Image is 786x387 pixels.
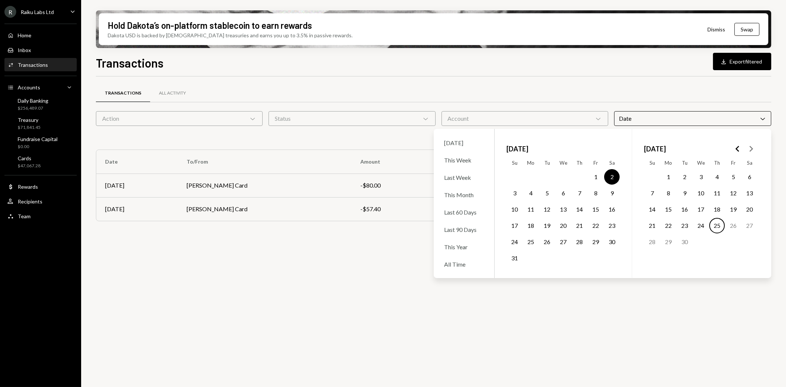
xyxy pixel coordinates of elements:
[604,218,620,233] button: Saturday, August 23rd, 2025
[644,141,666,157] span: [DATE]
[105,181,169,190] div: [DATE]
[440,135,488,151] div: [DATE]
[588,185,603,201] button: Friday, August 8th, 2025
[18,32,31,38] div: Home
[644,218,660,233] button: Sunday, September 21st, 2025
[539,157,555,169] th: Tuesday
[4,28,77,42] a: Home
[644,234,660,250] button: Sunday, September 28th, 2025
[660,157,676,169] th: Monday
[96,150,178,174] th: Date
[507,185,522,201] button: Sunday, August 3rd, 2025
[604,185,620,201] button: Saturday, August 9th, 2025
[523,185,539,201] button: Monday, August 4th, 2025
[709,185,725,201] button: Thursday, September 11th, 2025
[4,180,77,193] a: Rewards
[507,218,522,233] button: Sunday, August 17th, 2025
[676,157,693,169] th: Tuesday
[4,209,77,223] a: Team
[726,218,741,233] button: Friday, September 26th, 2025
[507,250,522,266] button: Sunday, August 31st, 2025
[693,169,709,185] button: Wednesday, September 3rd, 2025
[105,205,169,213] div: [DATE]
[742,218,757,233] button: Saturday, September 27th, 2025
[693,202,709,217] button: Wednesday, September 17th, 2025
[440,222,488,237] div: Last 90 Days
[572,202,587,217] button: Thursday, August 14th, 2025
[713,53,771,70] button: Exportfiltered
[18,62,48,68] div: Transactions
[523,234,539,250] button: Monday, August 25th, 2025
[18,124,41,131] div: $71,841.45
[178,197,352,221] td: [PERSON_NAME] Card
[588,157,604,169] th: Friday
[4,114,77,132] a: Treasury$71,841.45
[572,218,587,233] button: Thursday, August 21st, 2025
[440,256,488,272] div: All Time
[539,218,555,233] button: Tuesday, August 19th, 2025
[18,136,58,142] div: Fundraise Capital
[507,202,522,217] button: Sunday, August 10th, 2025
[96,55,163,70] h1: Transactions
[539,185,555,201] button: Tuesday, August 5th, 2025
[18,47,31,53] div: Inbox
[96,111,263,126] div: Action
[726,202,741,217] button: Friday, September 19th, 2025
[360,205,427,213] div: -$57.40
[440,152,488,168] div: This Week
[4,95,77,113] a: Daily Banking$256,489.07
[360,181,427,190] div: -$80.00
[742,169,757,185] button: Saturday, September 6th, 2025
[4,195,77,208] a: Recipients
[18,117,41,123] div: Treasury
[352,150,436,174] th: Amount
[693,185,709,201] button: Wednesday, September 10th, 2025
[709,157,725,169] th: Thursday
[159,90,186,96] div: All Activity
[677,202,692,217] button: Tuesday, September 16th, 2025
[741,157,758,169] th: Saturday
[18,163,41,169] div: $47,067.28
[96,84,150,103] a: Transactions
[555,234,571,250] button: Wednesday, August 27th, 2025
[588,234,603,250] button: Friday, August 29th, 2025
[604,234,620,250] button: Saturday, August 30th, 2025
[178,174,352,197] td: [PERSON_NAME] Card
[18,155,41,161] div: Cards
[555,185,571,201] button: Wednesday, August 6th, 2025
[4,43,77,56] a: Inbox
[523,202,539,217] button: Monday, August 11th, 2025
[661,185,676,201] button: Monday, September 8th, 2025
[677,185,692,201] button: Tuesday, September 9th, 2025
[21,9,54,15] div: Raiku Labs Ltd
[523,218,539,233] button: Monday, August 18th, 2025
[677,234,692,250] button: Tuesday, September 30th, 2025
[18,144,58,150] div: $0.00
[555,157,571,169] th: Wednesday
[677,218,692,233] button: Tuesday, September 23rd, 2025
[709,202,725,217] button: Thursday, September 18th, 2025
[539,234,555,250] button: Tuesday, August 26th, 2025
[734,23,759,36] button: Swap
[269,111,435,126] div: Status
[523,157,539,169] th: Monday
[644,157,660,169] th: Sunday
[661,169,676,185] button: Monday, September 1st, 2025
[588,169,603,185] button: Friday, August 1st, 2025
[440,204,488,220] div: Last 60 Days
[507,234,522,250] button: Sunday, August 24th, 2025
[4,153,77,171] a: Cards$47,067.28
[555,218,571,233] button: Wednesday, August 20th, 2025
[588,218,603,233] button: Friday, August 22nd, 2025
[440,169,488,185] div: Last Week
[744,142,758,155] button: Go to the Next Month
[731,142,744,155] button: Go to the Previous Month
[4,58,77,71] a: Transactions
[572,234,587,250] button: Thursday, August 28th, 2025
[677,169,692,185] button: Tuesday, September 2nd, 2025
[440,187,488,203] div: This Month
[539,202,555,217] button: Tuesday, August 12th, 2025
[150,84,195,103] a: All Activity
[506,157,523,169] th: Sunday
[588,202,603,217] button: Friday, August 15th, 2025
